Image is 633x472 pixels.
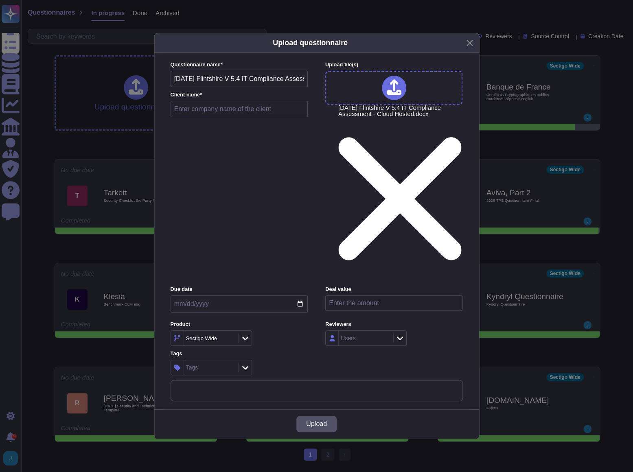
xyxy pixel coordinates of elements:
[463,37,476,49] button: Close
[171,92,308,98] label: Client name
[186,365,198,370] div: Tags
[338,105,462,281] span: [DATE] Flintshire V 5.4 IT Compliance Assessment - Cloud Hosted.docx
[171,287,308,292] label: Due date
[325,61,358,68] span: Upload file (s)
[171,322,308,327] label: Product
[171,62,308,68] label: Questionnaire name
[325,322,462,327] label: Reviewers
[186,336,217,341] div: Sectigo Wide
[306,421,327,427] span: Upload
[325,295,462,311] input: Enter the amount
[171,71,308,87] input: Enter questionnaire name
[171,101,308,117] input: Enter company name of the client
[171,351,308,356] label: Tags
[325,287,462,292] label: Deal value
[273,37,348,48] h5: Upload questionnaire
[171,295,308,312] input: Due date
[341,335,356,341] div: Users
[296,416,337,432] button: Upload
